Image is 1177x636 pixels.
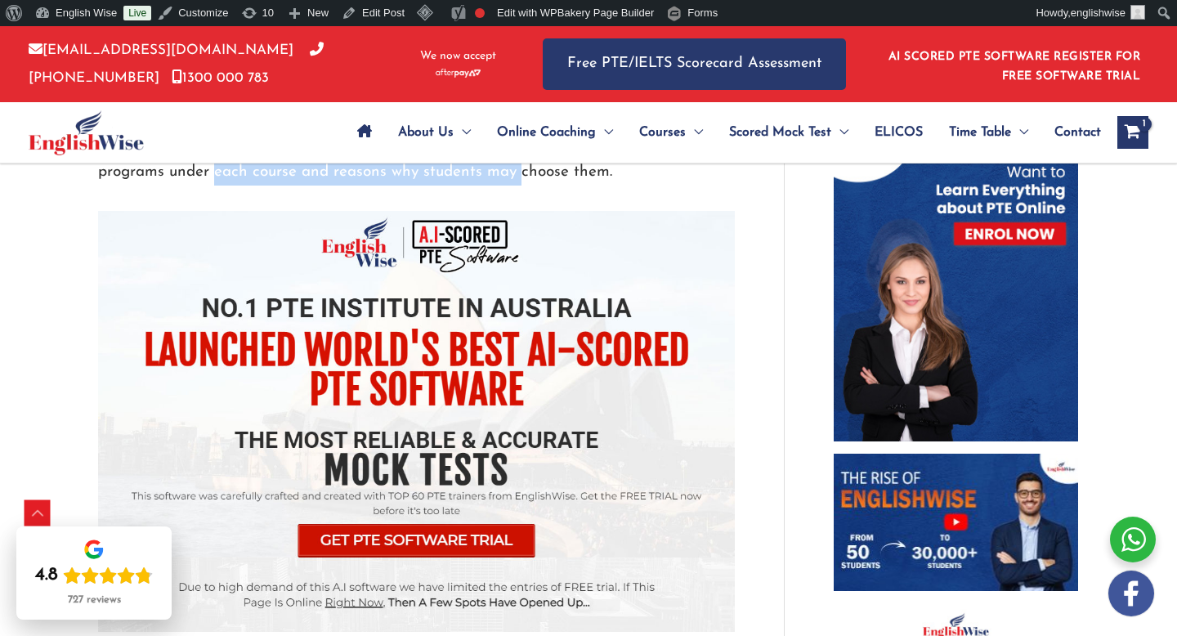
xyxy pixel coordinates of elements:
a: View Shopping Cart, 1 items [1117,116,1148,149]
span: ELICOS [875,104,923,161]
a: Free PTE/IELTS Scorecard Assessment [543,38,846,90]
nav: Site Navigation: Main Menu [344,104,1101,161]
span: We now accept [420,48,496,65]
a: AI SCORED PTE SOFTWARE REGISTER FOR FREE SOFTWARE TRIAL [888,51,1141,83]
div: 727 reviews [68,593,121,607]
span: Contact [1054,104,1101,161]
a: [EMAIL_ADDRESS][DOMAIN_NAME] [29,43,293,57]
a: Online CoachingMenu Toggle [484,104,626,161]
img: ashok kumar [1130,5,1145,20]
a: Live [123,6,151,20]
a: 1300 000 783 [172,71,269,85]
a: Contact [1041,104,1101,161]
img: cropped-ew-logo [29,110,144,155]
span: Time Table [949,104,1011,161]
div: Rating: 4.8 out of 5 [35,564,153,587]
span: Scored Mock Test [729,104,831,161]
span: Courses [639,104,686,161]
span: Menu Toggle [596,104,613,161]
a: [PHONE_NUMBER] [29,43,324,84]
span: Menu Toggle [1011,104,1028,161]
span: Menu Toggle [686,104,703,161]
span: About Us [398,104,454,161]
img: pte-institute.jpg [98,211,735,632]
a: Time TableMenu Toggle [936,104,1041,161]
aside: Header Widget 1 [879,38,1148,91]
div: 4.8 [35,564,58,587]
a: CoursesMenu Toggle [626,104,716,161]
a: ELICOS [861,104,936,161]
a: About UsMenu Toggle [385,104,484,161]
img: Afterpay-Logo [436,69,481,78]
img: white-facebook.png [1108,571,1154,616]
span: Menu Toggle [454,104,471,161]
span: englishwise [1071,7,1126,19]
a: Scored Mock TestMenu Toggle [716,104,861,161]
div: Focus keyphrase not set [475,8,485,18]
span: Online Coaching [497,104,596,161]
span: Menu Toggle [831,104,848,161]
